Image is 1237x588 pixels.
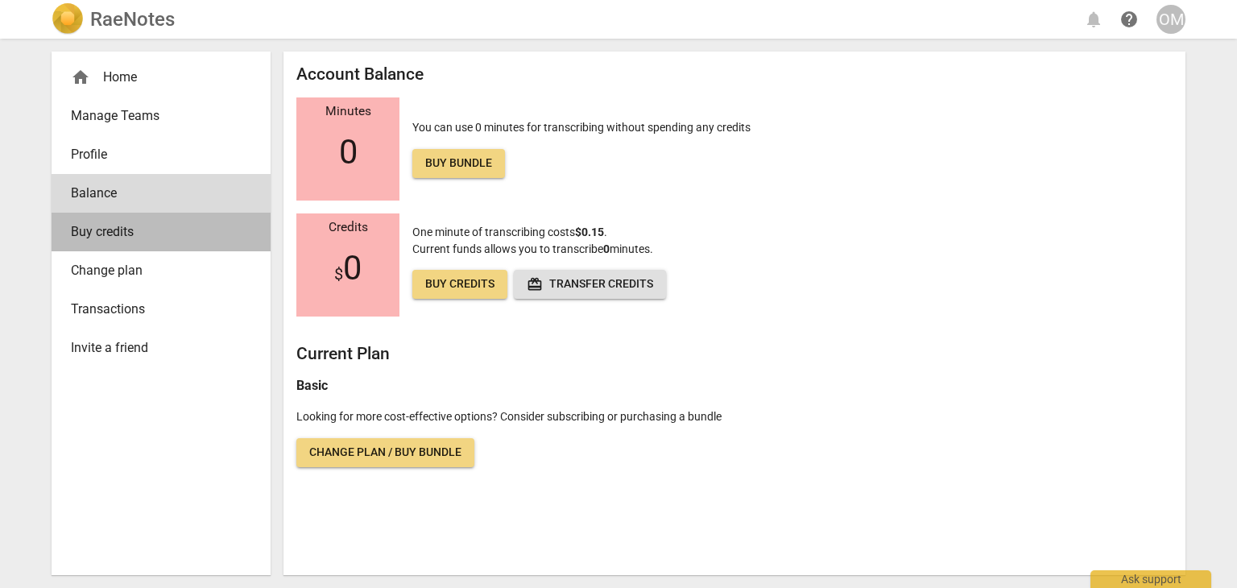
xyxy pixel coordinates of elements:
[527,276,543,292] span: redeem
[296,378,328,393] b: Basic
[514,270,666,299] button: Transfer credits
[52,97,271,135] a: Manage Teams
[334,249,362,288] span: 0
[412,226,607,238] span: One minute of transcribing costs .
[425,276,494,292] span: Buy credits
[1156,5,1185,34] button: OM
[52,290,271,329] a: Transactions
[52,135,271,174] a: Profile
[1119,10,1139,29] span: help
[1115,5,1144,34] a: Help
[52,251,271,290] a: Change plan
[412,242,653,255] span: Current funds allows you to transcribe minutes.
[339,133,358,172] span: 0
[425,155,492,172] span: Buy bundle
[575,226,604,238] b: $0.15
[603,242,610,255] b: 0
[296,64,1173,85] h2: Account Balance
[52,329,271,367] a: Invite a friend
[334,264,343,284] span: $
[52,213,271,251] a: Buy credits
[71,106,238,126] span: Manage Teams
[296,221,399,235] div: Credits
[71,261,238,280] span: Change plan
[296,438,474,467] a: Change plan / Buy bundle
[52,3,84,35] img: Logo
[527,276,653,292] span: Transfer credits
[296,408,1173,425] p: Looking for more cost-effective options? Consider subscribing or purchasing a bundle
[1090,570,1211,588] div: Ask support
[52,3,175,35] a: LogoRaeNotes
[412,149,505,178] a: Buy bundle
[412,119,751,178] p: You can use 0 minutes for transcribing without spending any credits
[71,338,238,358] span: Invite a friend
[296,105,399,119] div: Minutes
[90,8,175,31] h2: RaeNotes
[52,174,271,213] a: Balance
[71,222,238,242] span: Buy credits
[412,270,507,299] a: Buy credits
[71,300,238,319] span: Transactions
[52,58,271,97] div: Home
[71,68,238,87] div: Home
[71,68,90,87] span: home
[71,145,238,164] span: Profile
[71,184,238,203] span: Balance
[309,445,461,461] span: Change plan / Buy bundle
[296,344,1173,364] h2: Current Plan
